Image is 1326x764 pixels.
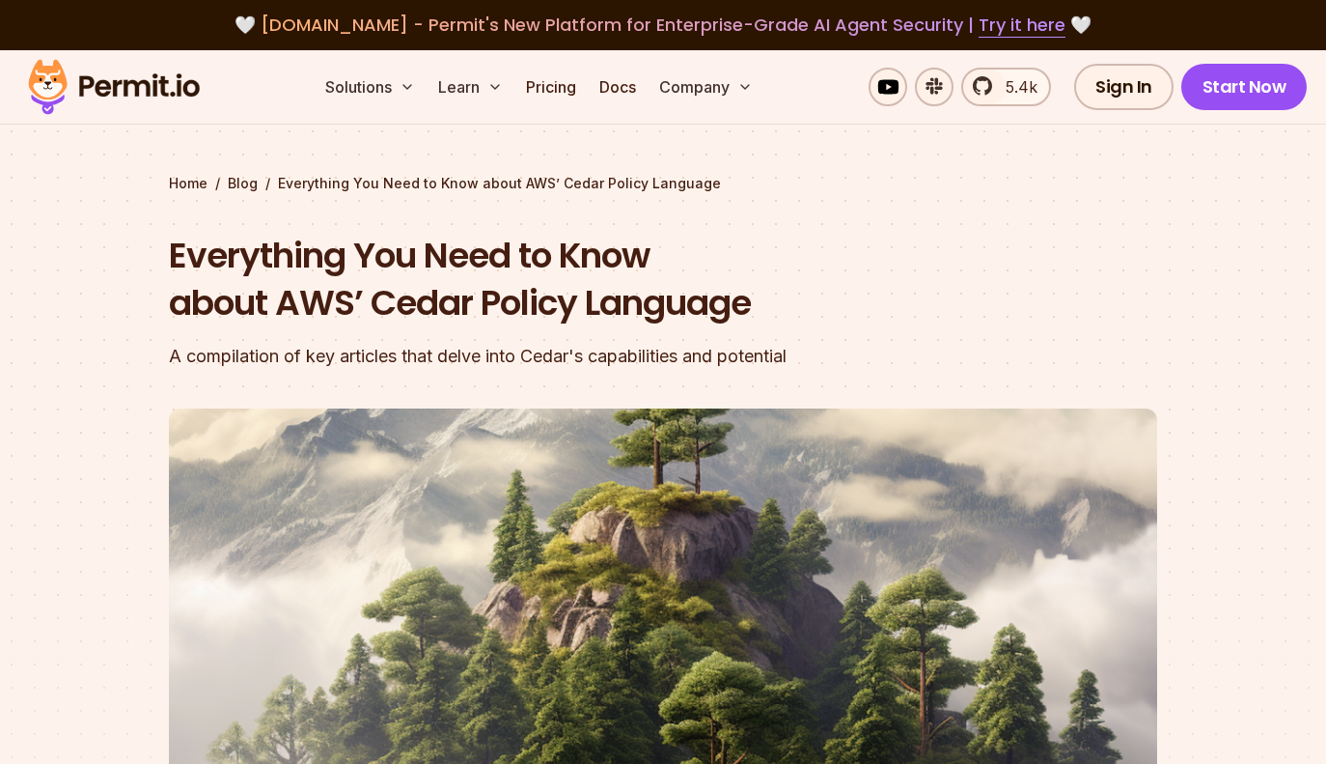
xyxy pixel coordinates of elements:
a: Sign In [1074,64,1174,110]
span: [DOMAIN_NAME] - Permit's New Platform for Enterprise-Grade AI Agent Security | [261,13,1065,37]
a: Try it here [979,13,1065,38]
button: Learn [430,68,511,106]
a: Pricing [518,68,584,106]
div: 🤍 🤍 [46,12,1280,39]
a: Blog [228,174,258,193]
div: A compilation of key articles that delve into Cedar's capabilities and potential [169,343,910,370]
a: Start Now [1181,64,1308,110]
a: Docs [592,68,644,106]
img: Permit logo [19,54,208,120]
a: Home [169,174,207,193]
button: Solutions [318,68,423,106]
span: 5.4k [994,75,1037,99]
h1: Everything You Need to Know about AWS’ Cedar Policy Language [169,232,910,327]
button: Company [651,68,760,106]
a: 5.4k [961,68,1051,106]
div: / / [169,174,1157,193]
